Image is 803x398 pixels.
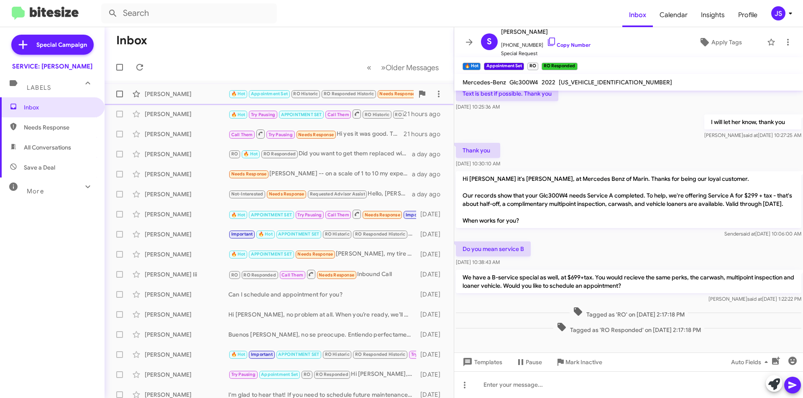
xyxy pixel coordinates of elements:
[145,250,228,259] div: [PERSON_NAME]
[677,35,763,50] button: Apply Tags
[724,231,801,237] span: Sender [DATE] 10:06:00 AM
[416,310,447,319] div: [DATE]
[411,352,435,357] span: Try Pausing
[251,91,288,96] span: Appointment Set
[228,310,416,319] div: Hi [PERSON_NAME], no problem at all. When you’re ready, we’ll be here to help with your Mercedes-...
[231,372,256,377] span: Try Pausing
[463,79,506,86] span: Mercedes-Benz
[365,112,389,117] span: RO Historic
[743,132,758,138] span: said at
[316,372,348,377] span: RO Responded
[741,231,755,237] span: said at
[251,251,292,257] span: APPOINTMENT SET
[487,35,492,48] span: S
[764,6,794,20] button: JS
[362,59,376,76] button: Previous
[231,91,246,96] span: 🔥 Hot
[416,330,447,339] div: [DATE]
[281,112,322,117] span: APPOINTMENT SET
[261,372,298,377] span: Appointment Set
[145,90,228,98] div: [PERSON_NAME]
[145,150,228,158] div: [PERSON_NAME]
[456,270,801,293] p: We have a B-service special as well, at $699+tax. You would recieve the same perks, the carwash, ...
[228,129,404,139] div: Hi yes it was good. They do need to issue a credit for a service that I was billed for that they ...
[228,249,416,259] div: [PERSON_NAME], my tire light is on however the tire pressure is correct. Can I turn it off?
[243,151,258,157] span: 🔥 Hot
[694,3,731,27] a: Insights
[228,149,412,159] div: Did you want to get them replaced with us?
[281,272,303,278] span: Call Them
[228,209,416,219] div: Inbound Call
[456,241,531,256] p: Do you mean service B
[355,352,405,357] span: RO Responded Historic
[231,231,253,237] span: Important
[36,41,87,49] span: Special Campaign
[293,91,318,96] span: RO Historic
[231,272,238,278] span: RO
[228,229,416,239] div: I understand. Let me know if you change your mind or if there's anything else I can assist you wi...
[228,269,416,279] div: Inbound Call
[653,3,694,27] a: Calendar
[263,151,296,157] span: RO Responded
[570,307,688,319] span: Tagged as 'RO' on [DATE] 2:17:18 PM
[381,62,386,73] span: »
[251,352,273,357] span: Important
[231,112,246,117] span: 🔥 Hot
[456,86,558,101] p: Text is best if possible. Thank you
[251,112,275,117] span: Try Pausing
[412,150,447,158] div: a day ago
[404,130,447,138] div: 21 hours ago
[463,63,481,70] small: 🔥 Hot
[622,3,653,27] span: Inbox
[228,330,416,339] div: Buenos [PERSON_NAME], no se preocupe. Entiendo perfectamente, gracias por avisar. Cuando tenga un...
[251,212,292,218] span: APPOINTMENT SET
[416,350,447,359] div: [DATE]
[231,151,238,157] span: RO
[365,212,400,218] span: Needs Response
[269,132,293,137] span: Try Pausing
[298,132,334,137] span: Needs Response
[11,35,94,55] a: Special Campaign
[145,110,228,118] div: [PERSON_NAME]
[27,188,44,195] span: More
[145,290,228,299] div: [PERSON_NAME]
[24,163,55,172] span: Save a Deal
[416,270,447,279] div: [DATE]
[297,251,333,257] span: Needs Response
[559,79,672,86] span: [US_VEHICLE_IDENTIFICATION_NUMBER]
[145,350,228,359] div: [PERSON_NAME]
[325,231,350,237] span: RO Historic
[549,355,609,370] button: Mark Inactive
[231,132,253,137] span: Call Them
[509,355,549,370] button: Pause
[731,3,764,27] span: Profile
[362,59,444,76] nav: Page navigation example
[269,191,304,197] span: Needs Response
[456,143,500,158] p: Thank you
[228,169,412,179] div: [PERSON_NAME] -- on a scale of 1 to 10 my experience has been a ZERO. Please talk to Nic. My sati...
[376,59,444,76] button: Next
[553,322,704,334] span: Tagged as 'RO Responded' on [DATE] 2:17:18 PM
[416,290,447,299] div: [DATE]
[416,250,447,259] div: [DATE]
[231,352,246,357] span: 🔥 Hot
[542,79,555,86] span: 2022
[386,63,439,72] span: Older Messages
[527,63,538,70] small: RO
[231,191,263,197] span: Not-Interested
[454,355,509,370] button: Templates
[231,171,267,177] span: Needs Response
[116,34,147,47] h1: Inbox
[145,170,228,178] div: [PERSON_NAME]
[367,62,371,73] span: «
[406,212,427,218] span: Important
[145,270,228,279] div: [PERSON_NAME] Iii
[243,272,276,278] span: RO Responded
[461,355,502,370] span: Templates
[565,355,602,370] span: Mark Inactive
[228,290,416,299] div: Can I schedule and appointment for you?
[416,370,447,379] div: [DATE]
[228,109,404,119] div: Honestly no it's always something that needs to be done I was going to see if it can be traded in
